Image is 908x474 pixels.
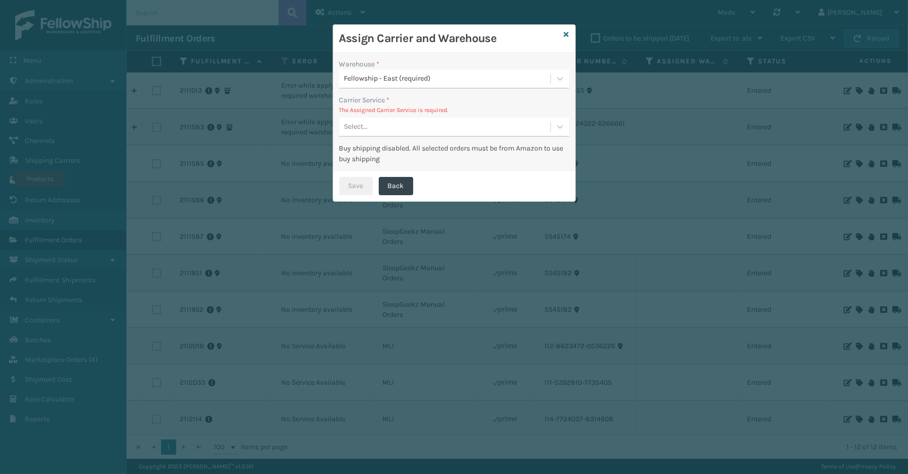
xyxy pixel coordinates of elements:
[339,177,373,195] button: Save
[339,59,380,69] label: Warehouse
[339,143,569,164] div: Buy shipping disabled. All selected orders must be from Amazon to use buy shipping
[344,74,551,84] div: Fellowship - East (required)
[344,122,368,132] div: Select...
[339,31,560,46] h3: Assign Carrier and Warehouse
[379,177,413,195] button: Back
[339,105,569,115] p: The Assigned Carrier Service is required.
[339,95,390,105] label: Carrier Service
